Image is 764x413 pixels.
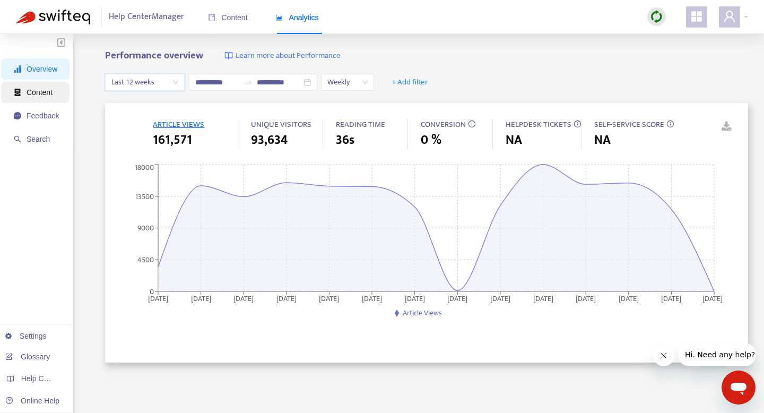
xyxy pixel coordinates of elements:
[653,345,674,366] iframe: Close message
[490,292,510,304] tspan: [DATE]
[405,292,425,304] tspan: [DATE]
[224,50,341,62] a: Learn more about Performance
[275,13,319,22] span: Analytics
[403,307,442,319] span: Article Views
[150,285,154,297] tspan: 0
[27,111,59,120] span: Feedback
[14,112,21,119] span: message
[327,74,368,90] span: Weekly
[448,292,468,304] tspan: [DATE]
[111,74,178,90] span: Last 12 weeks
[679,343,756,366] iframe: Message from company
[135,161,154,174] tspan: 18000
[208,13,248,22] span: Content
[251,131,288,150] span: 93,634
[336,118,385,131] span: READING TIME
[384,74,436,91] button: + Add filter
[14,135,21,143] span: search
[224,51,233,60] img: image-link
[153,118,204,131] span: ARTICLE VIEWS
[421,131,441,150] span: 0 %
[319,292,340,304] tspan: [DATE]
[153,131,192,150] span: 161,571
[336,131,354,150] span: 36s
[506,118,571,131] span: HELPDESK TICKETS
[722,371,756,405] iframe: Button to launch messaging window
[135,190,154,202] tspan: 13500
[362,292,383,304] tspan: [DATE]
[27,65,57,73] span: Overview
[244,78,253,87] span: to
[244,78,253,87] span: swap-right
[14,65,21,73] span: signal
[690,10,703,23] span: appstore
[276,292,297,304] tspan: [DATE]
[594,131,611,150] span: NA
[5,397,59,405] a: Online Help
[208,14,215,21] span: book
[27,135,50,143] span: Search
[703,292,723,304] tspan: [DATE]
[576,292,596,304] tspan: [DATE]
[105,47,203,64] b: Performance overview
[137,222,154,234] tspan: 9000
[594,118,664,131] span: SELF-SERVICE SCORE
[619,292,639,304] tspan: [DATE]
[251,118,311,131] span: UNIQUE VISITORS
[275,14,283,21] span: area-chart
[191,292,211,304] tspan: [DATE]
[236,50,341,62] span: Learn more about Performance
[137,254,154,266] tspan: 4500
[392,76,428,89] span: + Add filter
[533,292,553,304] tspan: [DATE]
[662,292,682,304] tspan: [DATE]
[148,292,168,304] tspan: [DATE]
[506,131,522,150] span: NA
[234,292,254,304] tspan: [DATE]
[421,118,466,131] span: CONVERSION
[723,10,736,23] span: user
[5,332,47,340] a: Settings
[27,88,53,97] span: Content
[16,10,90,24] img: Swifteq
[21,374,65,383] span: Help Centers
[650,10,663,23] img: sync.dc5367851b00ba804db3.png
[109,7,184,27] span: Help Center Manager
[14,89,21,96] span: container
[5,352,50,361] a: Glossary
